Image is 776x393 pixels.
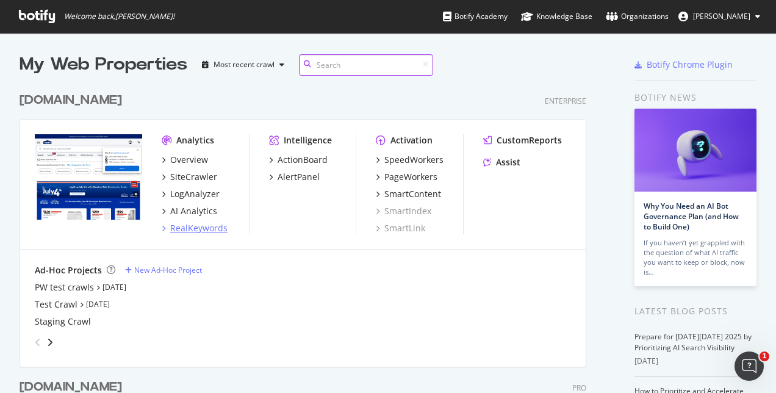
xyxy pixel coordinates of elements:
[20,92,127,109] a: [DOMAIN_NAME]
[376,205,431,217] a: SmartIndex
[545,96,586,106] div: Enterprise
[35,315,91,328] a: Staging Crawl
[647,59,733,71] div: Botify Chrome Plugin
[214,61,275,68] div: Most recent crawl
[644,201,739,232] a: Why You Need an AI Bot Governance Plan (and How to Build One)
[278,171,320,183] div: AlertPanel
[634,305,756,318] div: Latest Blog Posts
[496,156,520,168] div: Assist
[170,171,217,183] div: SiteCrawler
[162,171,217,183] a: SiteCrawler
[35,298,77,311] a: Test Crawl
[269,154,328,166] a: ActionBoard
[376,154,444,166] a: SpeedWorkers
[634,59,733,71] a: Botify Chrome Plugin
[376,222,425,234] a: SmartLink
[20,52,187,77] div: My Web Properties
[384,171,437,183] div: PageWorkers
[170,154,208,166] div: Overview
[162,154,208,166] a: Overview
[606,10,669,23] div: Organizations
[162,205,217,217] a: AI Analytics
[170,188,220,200] div: LogAnalyzer
[197,55,289,74] button: Most recent crawl
[86,299,110,309] a: [DATE]
[483,156,520,168] a: Assist
[46,336,54,348] div: angle-right
[125,265,202,275] a: New Ad-Hoc Project
[269,171,320,183] a: AlertPanel
[760,352,769,361] span: 1
[376,171,437,183] a: PageWorkers
[644,238,747,277] div: If you haven’t yet grappled with the question of what AI traffic you want to keep or block, now is…
[162,188,220,200] a: LogAnalyzer
[64,12,174,21] span: Welcome back, [PERSON_NAME] !
[376,188,441,200] a: SmartContent
[669,7,770,26] button: [PERSON_NAME]
[384,154,444,166] div: SpeedWorkers
[35,134,142,220] img: www.lowes.com
[390,134,433,146] div: Activation
[572,383,586,393] div: Pro
[134,265,202,275] div: New Ad-Hoc Project
[634,331,752,353] a: Prepare for [DATE][DATE] 2025 by Prioritizing AI Search Visibility
[634,109,756,192] img: Why You Need an AI Bot Governance Plan (and How to Build One)
[102,282,126,292] a: [DATE]
[634,356,756,367] div: [DATE]
[443,10,508,23] div: Botify Academy
[176,134,214,146] div: Analytics
[299,54,433,76] input: Search
[483,134,562,146] a: CustomReports
[634,91,756,104] div: Botify news
[384,188,441,200] div: SmartContent
[170,222,228,234] div: RealKeywords
[693,11,750,21] span: Lassaka Lamin
[35,264,102,276] div: Ad-Hoc Projects
[20,92,122,109] div: [DOMAIN_NAME]
[278,154,328,166] div: ActionBoard
[35,281,94,294] a: PW test crawls
[521,10,592,23] div: Knowledge Base
[162,222,228,234] a: RealKeywords
[30,333,46,352] div: angle-left
[735,352,764,381] iframe: Intercom live chat
[497,134,562,146] div: CustomReports
[170,205,217,217] div: AI Analytics
[284,134,332,146] div: Intelligence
